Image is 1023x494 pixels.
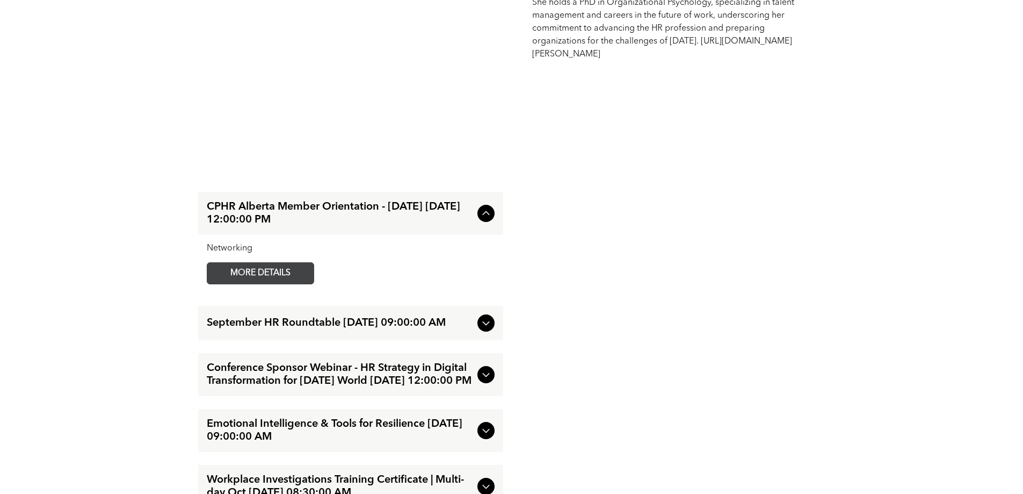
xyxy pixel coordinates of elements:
span: Conference Sponsor Webinar - HR Strategy in Digital Transformation for [DATE] World [DATE] 12:00:... [207,362,473,388]
span: MORE DETAILS [218,263,303,284]
span: Emotional Intelligence & Tools for Resilience [DATE] 09:00:00 AM [207,418,473,443]
div: Networking [207,244,495,254]
a: MORE DETAILS [207,262,314,284]
span: September HR Roundtable [DATE] 09:00:00 AM [207,317,473,330]
span: CPHR Alberta Member Orientation - [DATE] [DATE] 12:00:00 PM [207,201,473,226]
